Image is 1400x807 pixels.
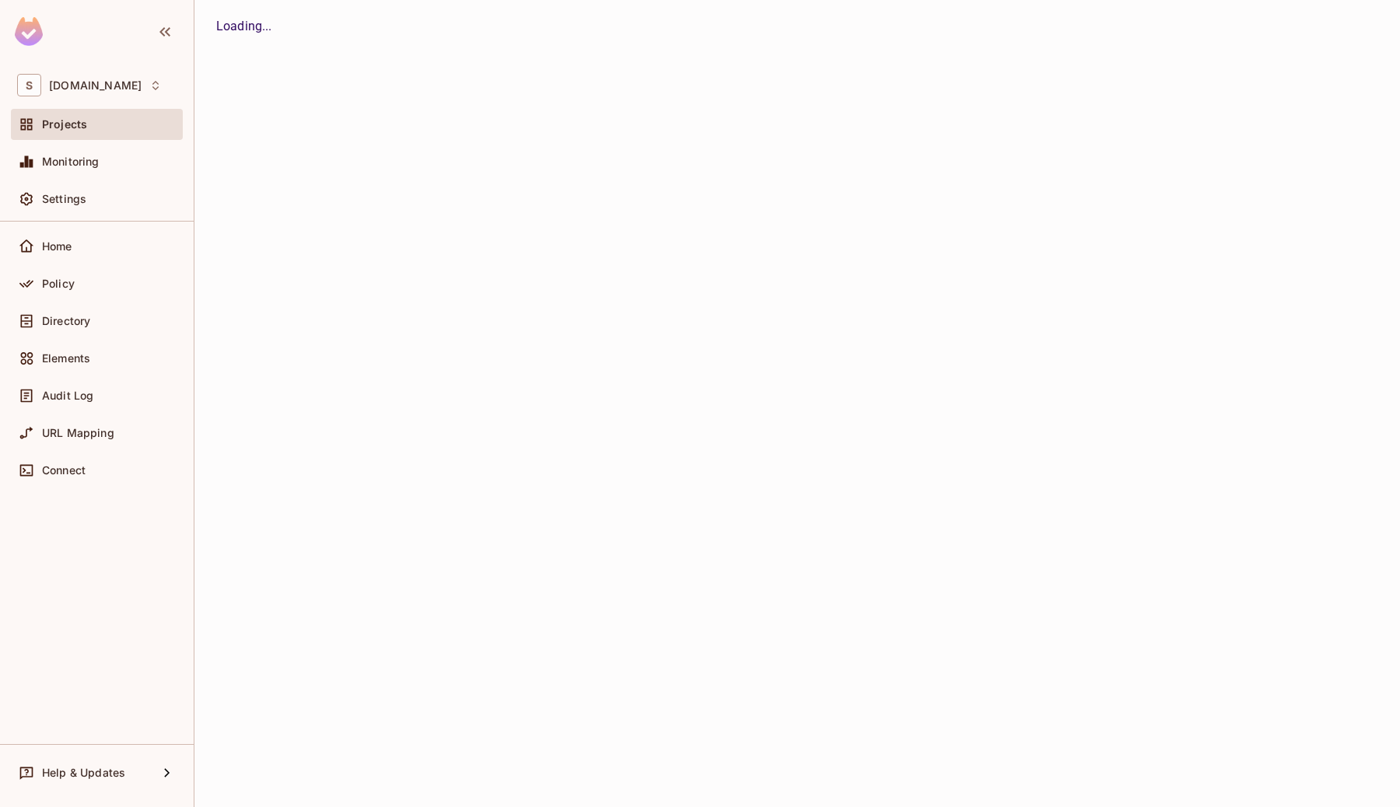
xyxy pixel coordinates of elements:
div: Loading... [216,17,1378,36]
span: Workspace: signifyhealth.com [49,79,142,92]
span: Projects [42,118,87,131]
span: S [17,74,41,96]
span: Directory [42,315,90,327]
img: SReyMgAAAABJRU5ErkJggg== [15,17,43,46]
span: Elements [42,352,90,365]
span: Connect [42,464,86,477]
span: Home [42,240,72,253]
span: Help & Updates [42,767,125,779]
span: URL Mapping [42,427,114,439]
span: Settings [42,193,86,205]
span: Policy [42,278,75,290]
span: Monitoring [42,155,100,168]
span: Audit Log [42,390,93,402]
